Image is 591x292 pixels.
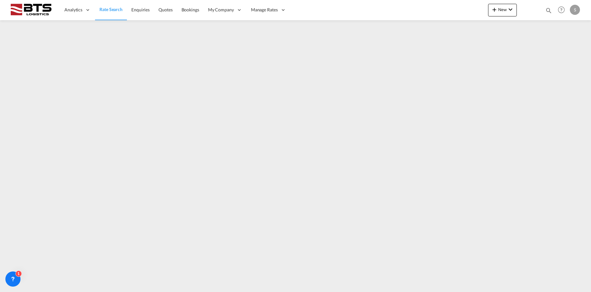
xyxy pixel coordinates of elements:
[9,3,52,17] img: cdcc71d0be7811ed9adfbf939d2aa0e8.png
[488,4,517,16] button: icon-plus 400-fgNewicon-chevron-down
[507,6,514,13] md-icon: icon-chevron-down
[64,7,82,13] span: Analytics
[491,6,498,13] md-icon: icon-plus 400-fg
[99,7,122,12] span: Rate Search
[251,7,278,13] span: Manage Rates
[570,5,580,15] div: S
[556,4,570,16] div: Help
[545,7,552,16] div: icon-magnify
[158,7,172,12] span: Quotes
[545,7,552,14] md-icon: icon-magnify
[182,7,199,12] span: Bookings
[556,4,567,15] span: Help
[208,7,234,13] span: My Company
[491,7,514,12] span: New
[131,7,150,12] span: Enquiries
